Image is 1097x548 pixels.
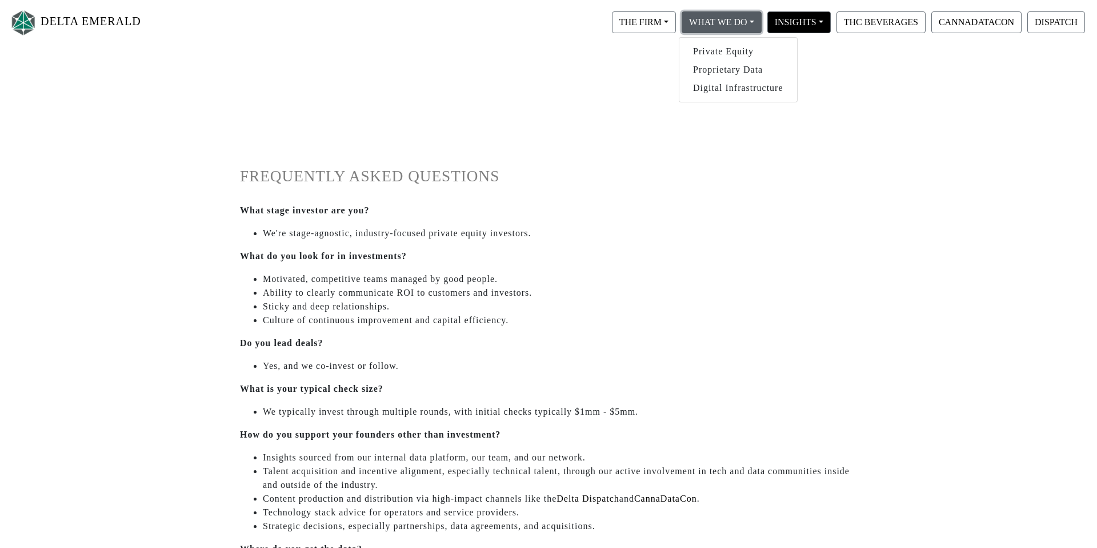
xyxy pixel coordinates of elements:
a: Delta Dispatch [556,494,619,503]
button: THE FIRM [612,11,676,33]
a: Proprietary Data [679,61,797,79]
li: Talent acquisition and incentive alignment, especially technical talent, through our active invol... [263,464,857,492]
li: Content production and distribution via high-impact channels like the and . [263,492,857,506]
a: DISPATCH [1024,17,1088,26]
a: Digital Infrastructure [679,79,797,97]
li: Strategic decisions, especially partnerships, data agreements, and acquisitions. [263,519,857,533]
strong: What is your typical check size? [240,384,383,394]
button: WHAT WE DO [682,11,762,33]
li: Insights sourced from our internal data platform, our team, and our network. [263,451,857,464]
a: THC BEVERAGES [834,17,928,26]
a: CANNADATACON [928,17,1024,26]
button: THC BEVERAGES [836,11,926,33]
strong: Do you lead deals? [240,338,323,348]
li: Culture of continuous improvement and capital efficiency. [263,313,857,327]
a: CannaDataCon [634,494,697,503]
button: CANNADATACON [931,11,1022,33]
li: Sticky and deep relationships. [263,300,857,313]
strong: What do you look for in investments? [240,251,407,261]
li: Ability to clearly communicate ROI to customers and investors. [263,286,857,300]
button: DISPATCH [1027,11,1085,33]
a: Private Equity [679,42,797,61]
h1: FREQUENTLY ASKED QUESTIONS [240,167,857,186]
li: Motivated, competitive teams managed by good people. [263,272,857,286]
li: Technology stack advice for operators and service providers. [263,506,857,519]
strong: How do you support your founders other than investment? [240,430,501,439]
div: THE FIRM [679,37,798,102]
a: DELTA EMERALD [9,5,141,41]
li: We're stage-agnostic, industry-focused private equity investors. [263,227,857,240]
button: INSIGHTS [767,11,831,33]
strong: What stage investor are you? [240,205,370,215]
li: Yes, and we co-invest or follow. [263,359,857,373]
li: We typically invest through multiple rounds, with initial checks typically $1mm - $5mm. [263,405,857,419]
img: Logo [9,7,38,38]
